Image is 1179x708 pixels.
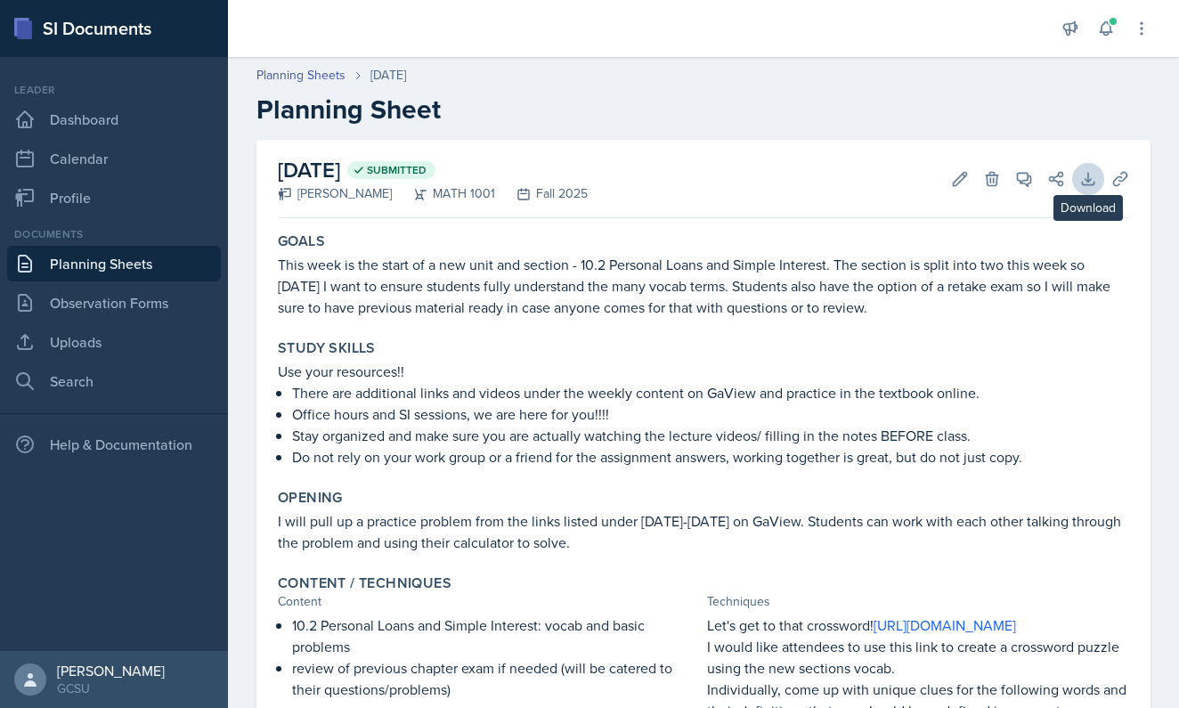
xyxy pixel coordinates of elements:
p: Stay organized and make sure you are actually watching the lecture videos/ filling in the notes B... [292,425,1129,446]
p: Office hours and SI sessions, we are here for you!!!! [292,403,1129,425]
div: [PERSON_NAME] [278,184,392,203]
a: Planning Sheets [7,246,221,281]
span: Submitted [367,163,427,177]
a: Observation Forms [7,285,221,321]
p: Let's get to that crossword! [707,614,1129,636]
h2: [DATE] [278,154,588,186]
p: I would like attendees to use this link to create a crossword puzzle using the new sections vocab. [707,636,1129,679]
a: Uploads [7,324,221,360]
label: Content / Techniques [278,574,451,592]
p: Use your resources!! [278,361,1129,382]
p: This week is the start of a new unit and section - 10.2 Personal Loans and Simple Interest. The s... [278,254,1129,318]
a: Calendar [7,141,221,176]
div: GCSU [57,680,165,697]
div: Fall 2025 [495,184,588,203]
div: Content [278,592,700,611]
a: Profile [7,180,221,216]
div: Techniques [707,592,1129,611]
div: [PERSON_NAME] [57,662,165,680]
h2: Planning Sheet [256,94,1151,126]
p: Do not rely on your work group or a friend for the assignment answers, working together is great,... [292,446,1129,468]
div: MATH 1001 [392,184,495,203]
div: Leader [7,82,221,98]
a: [URL][DOMAIN_NAME] [874,615,1016,635]
button: Download [1072,163,1104,195]
p: I will pull up a practice problem from the links listed under [DATE]-[DATE] on GaView. Students c... [278,510,1129,553]
label: Study Skills [278,339,376,357]
a: Search [7,363,221,399]
label: Goals [278,232,325,250]
p: review of previous chapter exam if needed (will be catered to their questions/problems) [292,657,700,700]
div: [DATE] [370,66,406,85]
label: Opening [278,489,343,507]
p: 10.2 Personal Loans and Simple Interest: vocab and basic problems [292,614,700,657]
div: Documents [7,226,221,242]
div: Help & Documentation [7,427,221,462]
a: Planning Sheets [256,66,346,85]
p: There are additional links and videos under the weekly content on GaView and practice in the text... [292,382,1129,403]
a: Dashboard [7,102,221,137]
